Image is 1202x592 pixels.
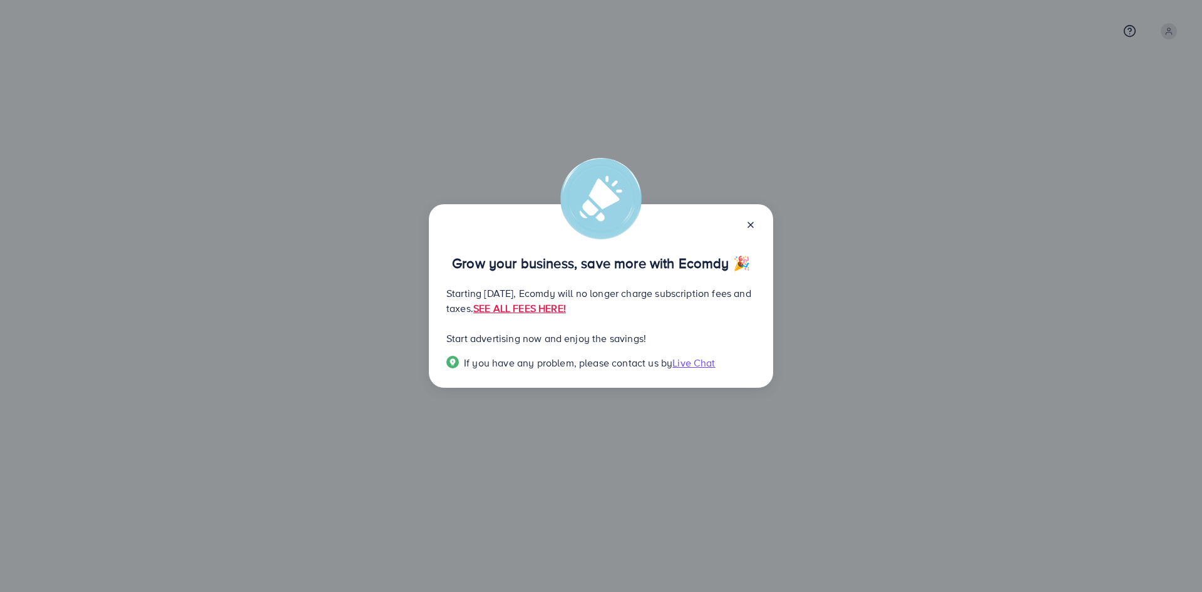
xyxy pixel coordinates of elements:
[446,286,756,316] p: Starting [DATE], Ecomdy will no longer charge subscription fees and taxes.
[446,356,459,368] img: Popup guide
[560,158,642,239] img: alert
[446,331,756,346] p: Start advertising now and enjoy the savings!
[473,301,566,315] a: SEE ALL FEES HERE!
[464,356,672,370] span: If you have any problem, please contact us by
[672,356,715,370] span: Live Chat
[446,256,756,271] p: Grow your business, save more with Ecomdy 🎉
